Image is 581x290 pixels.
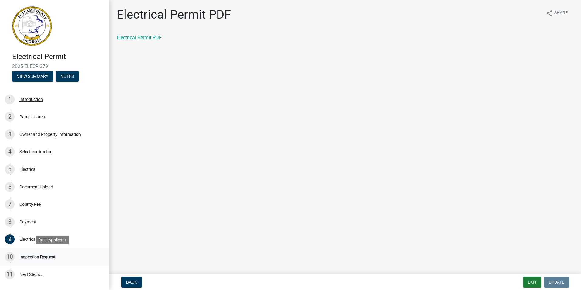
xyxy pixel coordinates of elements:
[19,220,36,224] div: Payment
[12,6,52,46] img: Putnam County, Georgia
[117,7,231,22] h1: Electrical Permit PDF
[554,10,568,17] span: Share
[549,280,564,285] span: Update
[19,132,81,136] div: Owner and Property Information
[12,71,53,82] button: View Summary
[19,167,36,171] div: Electrical
[5,270,15,279] div: 11
[19,237,59,241] div: Electrical Permit PDF
[19,150,52,154] div: Select contractor
[5,217,15,227] div: 8
[12,64,97,69] span: 2025-ELECR-379
[5,112,15,122] div: 2
[544,277,569,288] button: Update
[19,115,45,119] div: Parcel search
[126,280,137,285] span: Back
[36,236,69,244] div: Role: Applicant
[5,95,15,104] div: 1
[56,71,79,82] button: Notes
[19,97,43,102] div: Introduction
[19,255,56,259] div: Inspection Request
[19,202,41,206] div: County Fee
[5,182,15,192] div: 6
[523,277,541,288] button: Exit
[5,147,15,157] div: 4
[5,129,15,139] div: 3
[5,252,15,262] div: 10
[5,234,15,244] div: 9
[12,52,105,61] h4: Electrical Permit
[5,199,15,209] div: 7
[56,74,79,79] wm-modal-confirm: Notes
[121,277,142,288] button: Back
[541,7,572,19] button: shareShare
[546,10,553,17] i: share
[12,74,53,79] wm-modal-confirm: Summary
[5,164,15,174] div: 5
[19,185,53,189] div: Document Upload
[117,35,162,40] a: Electrical Permit PDF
